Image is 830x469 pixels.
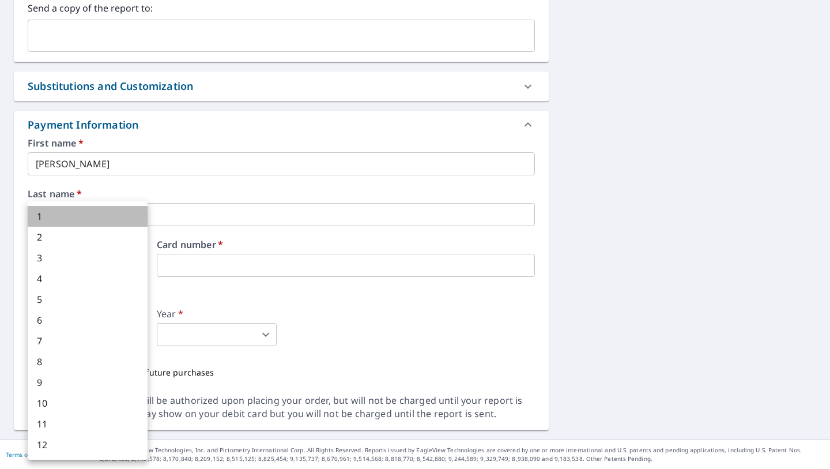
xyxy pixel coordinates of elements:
li: 9 [28,372,148,393]
li: 5 [28,289,148,310]
li: 4 [28,268,148,289]
li: 1 [28,206,148,227]
li: 12 [28,434,148,455]
li: 11 [28,414,148,434]
li: 6 [28,310,148,331]
li: 3 [28,247,148,268]
li: 2 [28,227,148,247]
li: 7 [28,331,148,351]
li: 10 [28,393,148,414]
li: 8 [28,351,148,372]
